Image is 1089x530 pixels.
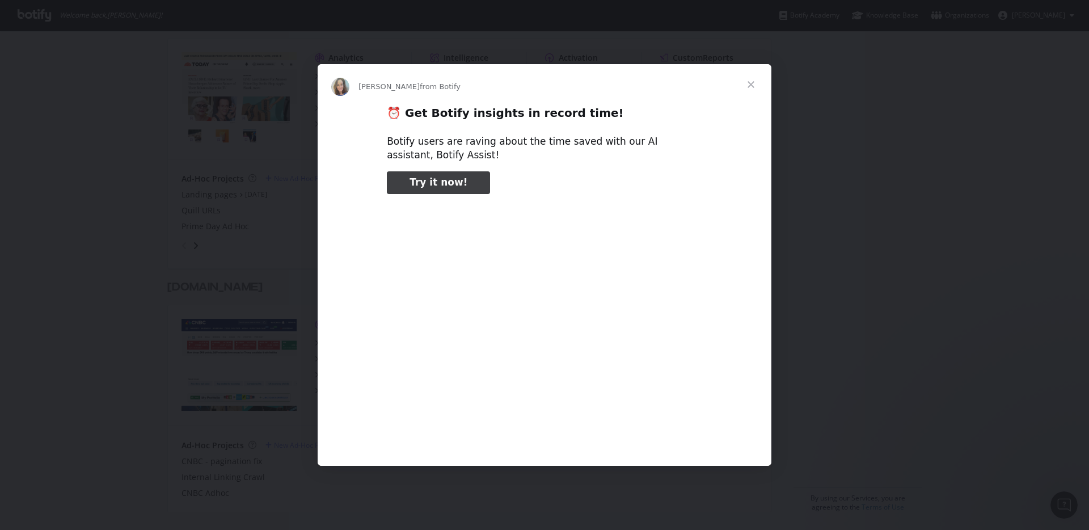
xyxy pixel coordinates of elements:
[331,78,349,96] img: Profile image for Colleen
[308,204,781,440] video: Play video
[387,135,702,162] div: Botify users are raving about the time saved with our AI assistant, Botify Assist!
[387,171,490,194] a: Try it now!
[410,176,467,188] span: Try it now!
[358,82,420,91] span: [PERSON_NAME]
[387,106,702,127] h2: ⏰ Get Botify insights in record time!
[420,82,461,91] span: from Botify
[731,64,771,105] span: Close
